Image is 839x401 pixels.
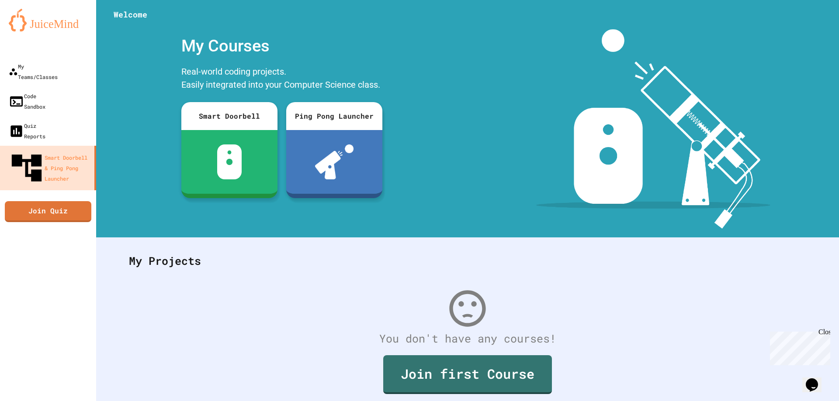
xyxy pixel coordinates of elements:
[766,328,830,365] iframe: chat widget
[9,120,45,141] div: Quiz Reports
[9,9,87,31] img: logo-orange.svg
[177,29,387,63] div: My Courses
[120,244,815,278] div: My Projects
[5,201,91,222] a: Join Quiz
[286,102,382,130] div: Ping Pong Launcher
[120,330,815,347] div: You don't have any courses!
[9,91,45,112] div: Code Sandbox
[315,144,354,179] img: ppl-with-ball.png
[181,102,277,130] div: Smart Doorbell
[9,150,91,186] div: Smart Doorbell & Ping Pong Launcher
[3,3,60,55] div: Chat with us now!Close
[9,61,58,82] div: My Teams/Classes
[536,29,770,229] img: banner-image-my-projects.png
[383,355,552,394] a: Join first Course
[177,63,387,96] div: Real-world coding projects. Easily integrated into your Computer Science class.
[217,144,242,179] img: sdb-white.svg
[802,366,830,392] iframe: chat widget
